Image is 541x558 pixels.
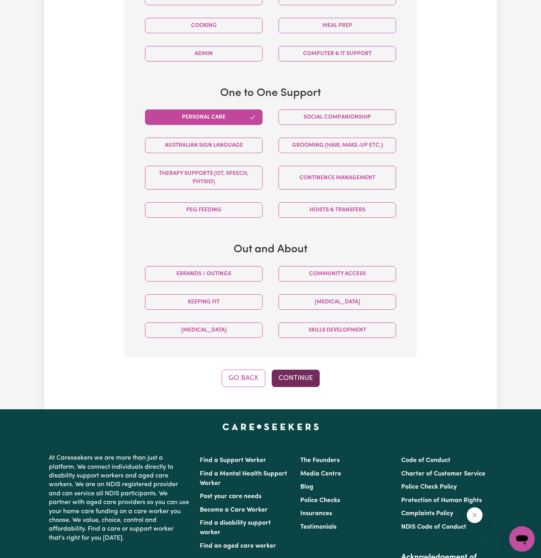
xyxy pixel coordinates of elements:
[200,457,266,464] a: Find a Support Worker
[467,507,483,523] iframe: Close message
[145,109,263,125] button: Personal care
[145,18,263,33] button: Cooking
[300,524,336,530] a: Testimonials
[401,497,482,504] a: Protection of Human Rights
[145,266,263,282] button: Errands / Outings
[49,451,190,546] p: At Careseekers we are more than just a platform. We connect individuals directly to disability su...
[278,266,396,282] button: Community access
[401,524,466,530] a: NDIS Code of Conduct
[401,484,457,490] a: Police Check Policy
[145,322,263,338] button: [MEDICAL_DATA]
[278,294,396,310] button: [MEDICAL_DATA]
[278,109,396,125] button: Social companionship
[401,510,453,517] a: Complaints Policy
[300,471,341,477] a: Media Centre
[278,202,396,218] button: Hoists & transfers
[5,6,48,12] span: Need any help?
[300,457,340,464] a: The Founders
[145,138,263,153] button: Australian Sign Language
[145,166,263,190] button: Therapy Supports (OT, speech, physio)
[300,497,340,504] a: Police Checks
[200,543,276,549] a: Find an aged care worker
[509,526,535,552] iframe: Button to launch messaging window
[278,322,396,338] button: Skills Development
[300,484,313,490] a: Blog
[278,18,396,33] button: Meal prep
[137,87,404,100] h3: One to One Support
[278,138,396,153] button: Grooming (hair, make-up etc.)
[200,471,287,487] a: Find a Mental Health Support Worker
[401,457,450,464] a: Code of Conduct
[200,507,268,513] a: Become a Care Worker
[278,46,396,61] button: Computer & IT Support
[145,294,263,310] button: Keeping fit
[300,510,332,517] a: Insurances
[272,370,320,387] button: Continue
[222,370,265,387] button: Go Back
[200,520,271,536] a: Find a disability support worker
[200,493,261,500] a: Post your care needs
[222,424,319,430] a: Careseekers home page
[145,46,263,61] button: Admin
[278,166,396,190] button: Continence management
[401,471,485,477] a: Charter of Customer Service
[137,243,404,257] h3: Out and About
[145,202,263,218] button: PEG feeding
